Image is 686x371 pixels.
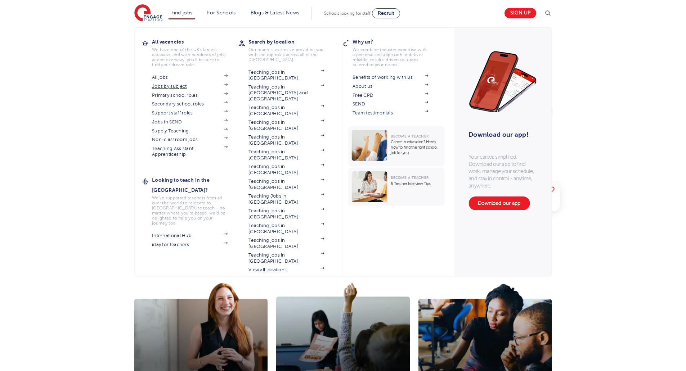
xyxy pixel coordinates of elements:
a: Become a Teacher6 Teacher Interview Tips [348,168,446,206]
p: Our reach is extensive providing you with the top roles across all of the [GEOGRAPHIC_DATA] [248,47,324,62]
a: Download our app [468,196,530,210]
a: Teaching jobs in [GEOGRAPHIC_DATA] [248,149,324,161]
a: iday for teachers [152,242,228,248]
h3: All vacancies [152,37,238,47]
a: Non-classroom jobs [152,137,228,142]
a: Teaching jobs in [GEOGRAPHIC_DATA] [248,69,324,81]
h3: Download our app! [468,127,534,142]
img: Engage Education [134,4,162,22]
a: Supply Teaching [152,128,228,134]
span: Recruit [378,10,394,16]
a: Free CPD [353,92,428,98]
a: Looking to teach in the [GEOGRAPHIC_DATA]?We've supported teachers from all over the world to rel... [152,175,238,226]
a: Teaching jobs in [GEOGRAPHIC_DATA] [248,134,324,146]
a: Teaching jobs in [GEOGRAPHIC_DATA] [248,237,324,249]
a: Secondary school roles [152,101,228,107]
a: All jobs [152,74,228,80]
a: Teaching jobs in [GEOGRAPHIC_DATA] [248,105,324,117]
span: Schools looking for staff [324,11,371,16]
a: Teaching jobs in [GEOGRAPHIC_DATA] [248,208,324,220]
a: View all locations [248,267,324,273]
p: Career in education? Here’s how to find the right school job for you [391,139,441,155]
a: Teaching jobs in [GEOGRAPHIC_DATA] [248,119,324,131]
span: Become a Teacher [391,176,429,180]
a: Teaching jobs in [GEOGRAPHIC_DATA] [248,252,324,264]
p: We combine industry expertise with a personalised approach to deliver reliable, results-driven so... [353,47,428,67]
a: Teaching jobs in [GEOGRAPHIC_DATA] and [GEOGRAPHIC_DATA] [248,84,324,102]
a: Primary school roles [152,92,228,98]
h3: Why us? [353,37,439,47]
h3: Search by location [248,37,335,47]
p: 6 Teacher Interview Tips [391,181,441,186]
a: Team testimonials [353,110,428,116]
span: Become a Teacher [391,134,429,138]
a: Teaching Assistant Apprenticeship [152,146,228,158]
a: Recruit [372,8,400,18]
a: International Hub [152,233,228,239]
a: Support staff roles [152,110,228,116]
p: Your career, simplified. Download our app to find work, manage your schedule, and stay in control... [468,153,537,189]
a: Benefits of working with us [353,74,428,80]
a: Teaching jobs in [GEOGRAPHIC_DATA] [248,223,324,235]
a: Jobs in SEND [152,119,228,125]
a: All vacanciesWe have one of the UK's largest database. and with hundreds of jobs added everyday. ... [152,37,238,67]
a: About us [353,83,428,89]
a: Find jobs [171,10,193,15]
p: We have one of the UK's largest database. and with hundreds of jobs added everyday. you'll be sur... [152,47,228,67]
a: Sign up [505,8,536,18]
a: Teaching jobs in [GEOGRAPHIC_DATA] [248,178,324,190]
a: Search by locationOur reach is extensive providing you with the top roles across all of the [GEOG... [248,37,335,62]
a: For Schools [207,10,236,15]
h3: Looking to teach in the [GEOGRAPHIC_DATA]? [152,175,238,195]
a: Teaching Jobs in [GEOGRAPHIC_DATA] [248,193,324,205]
a: SEND [353,101,428,107]
a: Jobs by subject [152,83,228,89]
a: Blogs & Latest News [251,10,300,15]
a: Teaching jobs in [GEOGRAPHIC_DATA] [248,164,324,176]
a: Why us?We combine industry expertise with a personalised approach to deliver reliable, results-dr... [353,37,439,67]
p: We've supported teachers from all over the world to relocate to [GEOGRAPHIC_DATA] to teach - no m... [152,195,228,226]
a: Become a TeacherCareer in education? Here’s how to find the right school job for you [348,126,446,166]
